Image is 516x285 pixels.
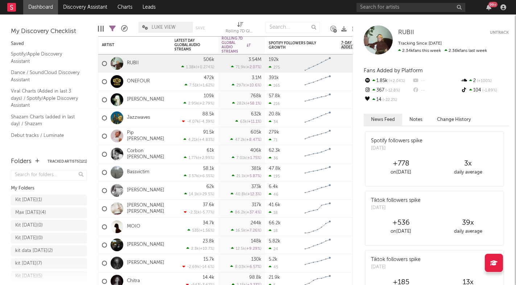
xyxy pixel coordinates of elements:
div: 61k [207,148,214,153]
div: 5.82k [269,239,280,244]
span: Tracking Since: [DATE] [398,41,442,46]
div: Artist [102,43,156,47]
span: 21.1k [236,174,245,178]
div: 14 [364,95,412,105]
div: kit [DATE] ( 7 ) [15,259,42,268]
span: -22.2 % [381,98,397,102]
span: +29.5 % [199,192,213,196]
div: 391k [269,76,279,80]
svg: Chart title [301,182,334,200]
div: Latest Day Global Audio Streams [174,38,203,52]
div: 3.1M [252,76,261,80]
div: 406k [250,148,261,153]
span: 8.03k [235,265,245,269]
span: 2.36k fans last week [398,49,487,53]
span: +7.26 % [247,229,260,233]
svg: Chart title [301,163,334,182]
a: RUBII [398,29,414,36]
svg: Chart title [301,127,334,145]
a: Pip [PERSON_NAME] [127,130,167,142]
div: ( ) [182,264,214,269]
span: +2.07 % [247,65,260,69]
svg: Chart title [301,91,334,109]
div: ( ) [230,210,261,215]
svg: Chart title [301,254,334,272]
div: ( ) [183,101,214,106]
div: 768k [251,94,261,98]
svg: Chart title [301,236,334,254]
a: Corbon [PERSON_NAME] [127,148,167,160]
div: ( ) [184,174,214,178]
button: Change History [430,114,478,126]
div: 275 [269,65,280,70]
a: Kit [DATE](5) [11,271,87,282]
span: +9.29 % [246,247,260,251]
div: 3.54M [248,57,261,62]
span: 1.77k [189,156,198,160]
div: 605k [251,130,261,135]
svg: Chart title [301,200,334,218]
span: -5.77 % [201,211,213,215]
a: [PERSON_NAME] [127,97,164,103]
div: [DATE] [371,145,422,152]
div: ( ) [231,228,261,233]
div: 57.8k [269,94,280,98]
a: [PERSON_NAME] [127,260,164,266]
div: ( ) [185,83,214,87]
a: Songs growing in last 3 days (major markets) / Luminate [11,143,80,158]
div: Tiktok followers spike [371,256,421,264]
button: News Feed [364,114,402,126]
span: +4.83 % [199,138,213,142]
svg: Chart title [301,218,334,236]
div: daily average [434,168,501,177]
div: 472k [204,76,214,80]
div: ( ) [231,192,261,196]
span: +1.75 % [247,156,260,160]
span: -2.69k [187,265,199,269]
div: 14.4k [203,275,214,280]
div: [DATE] [371,264,421,271]
div: Spotify Followers Daily Growth [269,41,323,50]
div: 45 [269,265,278,269]
span: +10.7 % [200,247,213,251]
a: Jazzwaves [127,115,150,121]
div: ( ) [182,119,214,124]
div: ( ) [232,83,261,87]
a: Kit [DATE](1) [11,195,87,205]
div: ( ) [184,155,214,160]
div: 1.85k [364,76,412,86]
div: Folders [11,157,32,166]
div: ( ) [187,228,214,233]
span: +2.04 % [388,79,405,83]
button: Notes [402,114,430,126]
div: 58.1k [203,166,214,171]
div: daily average [434,227,501,236]
div: 130k [251,257,261,262]
div: 62.3k [269,148,280,153]
div: ( ) [231,65,261,69]
div: 99 + [488,2,498,7]
span: +58.1 % [247,102,260,106]
div: Kit [DATE] ( 5 ) [15,272,42,281]
div: ( ) [231,246,261,251]
span: 16.5k [236,229,245,233]
span: +8.47 % [246,138,260,142]
div: ( ) [232,155,261,160]
button: Untrack [490,29,509,36]
a: [PERSON_NAME] [127,187,164,194]
a: Bassvictim [127,169,149,175]
a: Chitra [127,278,140,284]
div: Kit [DATE] ( 0 ) [15,234,43,243]
a: Kit [DATE](0) [11,233,87,244]
svg: Chart title [301,54,334,73]
span: +5.87 % [247,174,260,178]
span: LUKE VIEW [152,25,176,30]
div: 18 [269,228,278,233]
div: 24 [269,247,278,251]
a: [PERSON_NAME] [127,242,164,248]
div: A&R Pipeline [121,18,128,39]
button: Tracked Artists(121) [48,160,87,163]
span: +6.55 % [199,174,213,178]
div: 632k [251,112,261,117]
